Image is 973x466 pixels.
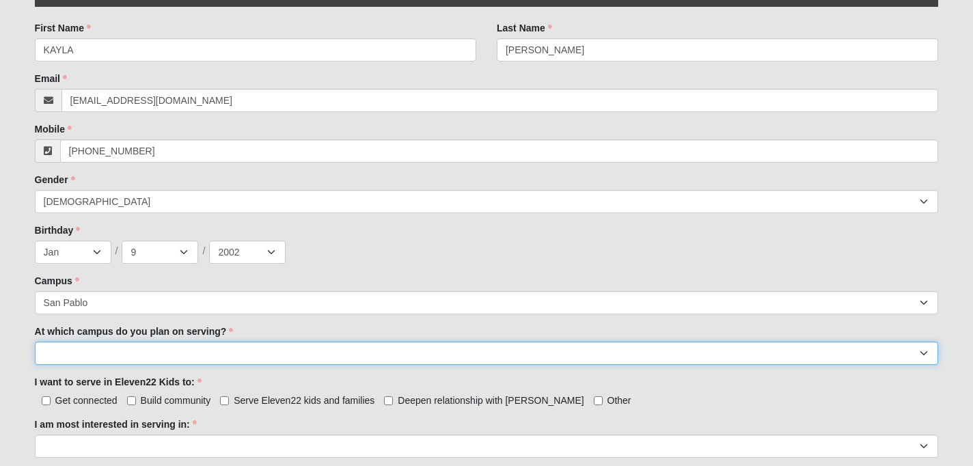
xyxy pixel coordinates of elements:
label: Campus [35,274,79,288]
span: Build community [141,395,211,406]
input: Build community [127,396,136,405]
label: Gender [35,173,75,187]
label: At which campus do you plan on serving? [35,325,234,338]
span: Serve Eleven22 kids and families [234,395,374,406]
input: Get connected [42,396,51,405]
label: I am most interested in serving in: [35,417,197,431]
label: Email [35,72,67,85]
input: Other [594,396,603,405]
label: Birthday [35,223,81,237]
label: Mobile [35,122,72,136]
span: Deepen relationship with [PERSON_NAME] [398,395,584,406]
span: Get connected [55,395,118,406]
input: Serve Eleven22 kids and families [220,396,229,405]
span: / [202,244,205,259]
span: Other [607,395,631,406]
input: Deepen relationship with [PERSON_NAME] [384,396,393,405]
label: First Name [35,21,91,35]
label: I want to serve in Eleven22 Kids to: [35,375,202,389]
span: / [115,244,118,259]
label: Last Name [497,21,552,35]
